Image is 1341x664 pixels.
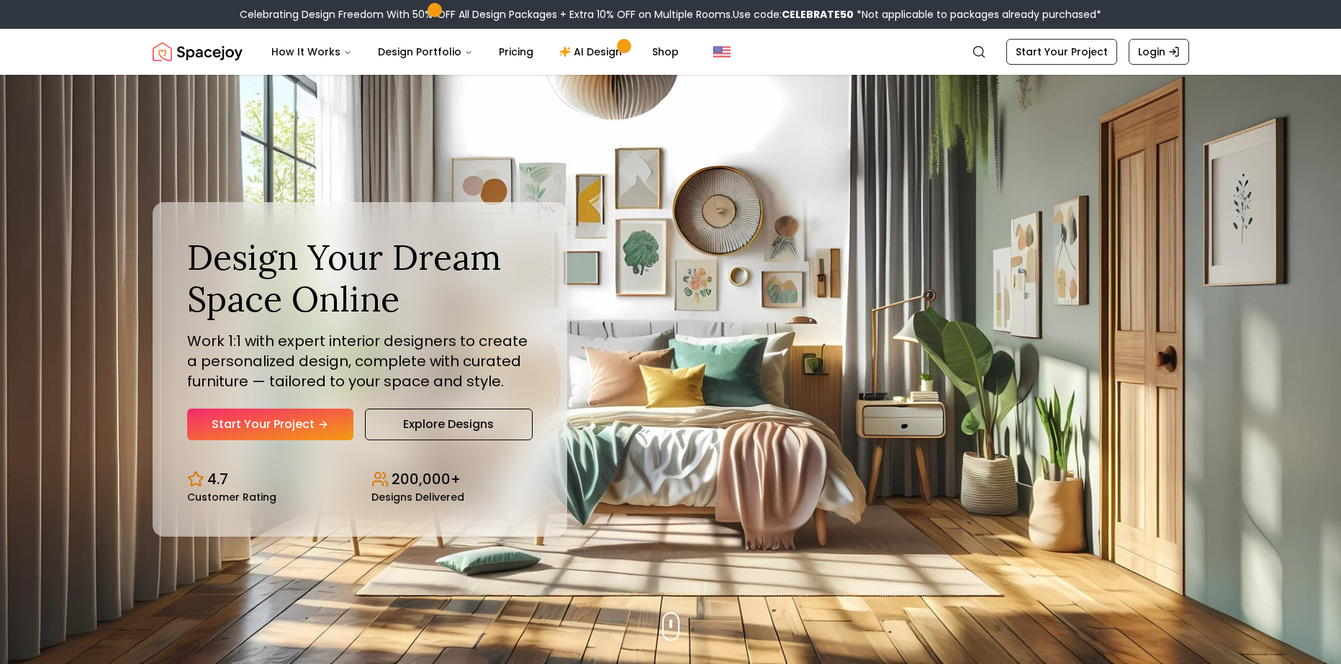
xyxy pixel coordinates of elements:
p: 200,000+ [392,469,461,489]
a: Pricing [487,37,545,66]
nav: Global [153,29,1189,75]
nav: Main [260,37,690,66]
button: Design Portfolio [366,37,484,66]
span: *Not applicable to packages already purchased* [854,7,1101,22]
img: United States [713,43,731,60]
p: 4.7 [207,469,228,489]
small: Customer Rating [187,492,276,502]
button: How It Works [260,37,364,66]
a: Spacejoy [153,37,243,66]
a: Start Your Project [187,409,353,440]
p: Work 1:1 with expert interior designers to create a personalized design, complete with curated fu... [187,331,533,391]
a: Start Your Project [1006,39,1117,65]
a: Login [1129,39,1189,65]
a: Shop [641,37,690,66]
small: Designs Delivered [371,492,464,502]
h1: Design Your Dream Space Online [187,237,533,319]
span: Use code: [733,7,854,22]
b: CELEBRATE50 [782,7,854,22]
div: Design stats [187,458,533,502]
a: Explore Designs [365,409,533,440]
img: Spacejoy Logo [153,37,243,66]
a: AI Design [548,37,638,66]
div: Celebrating Design Freedom With 50% OFF All Design Packages + Extra 10% OFF on Multiple Rooms. [240,7,1101,22]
